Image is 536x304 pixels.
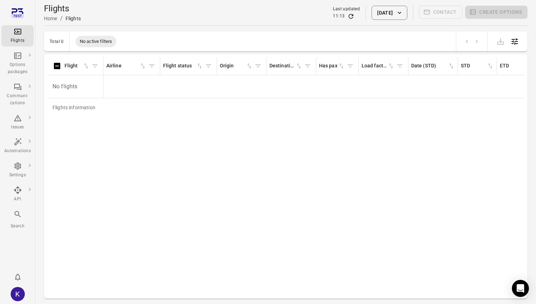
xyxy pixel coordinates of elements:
div: Issues [4,124,31,131]
span: Airline [106,62,146,70]
div: 11:13 [333,13,345,20]
button: Refresh data [347,13,354,20]
span: Date (STD) [411,62,455,70]
button: Search [1,208,34,232]
div: Sort by airline in ascending order [106,62,146,70]
span: Load factor [362,62,395,70]
div: Sort by destination in ascending order [269,62,302,70]
h1: Flights [44,3,81,14]
div: Communi-cations [4,93,31,107]
span: Destination [269,62,302,70]
nav: Breadcrumbs [44,14,81,23]
div: Automations [4,148,31,155]
span: Please make a selection to create an option package [465,6,527,20]
button: kjasva [8,284,28,304]
div: Total 0 [50,39,64,44]
div: Flight status [163,62,196,70]
div: Open Intercom Messenger [512,280,529,297]
div: ETD [500,62,526,70]
div: Search [4,223,31,230]
span: Has pax [319,62,345,70]
nav: pagination navigation [462,37,482,46]
button: Open table configuration [508,34,522,49]
button: Filter by flight [90,61,100,71]
div: API [4,196,31,203]
a: Automations [1,136,34,157]
div: Flights [66,15,81,22]
a: Options packages [1,49,34,78]
div: Sort by flight status in ascending order [163,62,203,70]
div: Sort by has pax in ascending order [319,62,345,70]
div: Flights [4,37,31,44]
div: K [11,287,25,301]
a: Flights [1,25,34,46]
button: Filter by destination [302,61,313,71]
button: Filter by has pax [345,61,356,71]
span: Origin [220,62,253,70]
span: Please make a selection to export [493,38,508,44]
span: Flight [65,62,90,70]
button: Filter by airline [146,61,157,71]
div: Flight [65,62,83,70]
div: Airline [106,62,139,70]
div: Options packages [4,61,31,76]
p: No flights [50,77,100,96]
div: Has pax [319,62,338,70]
div: Settings [4,172,31,179]
span: ETD [500,62,533,70]
li: / [60,14,63,23]
div: Date (STD) [411,62,448,70]
button: Filter by flight status [203,61,214,71]
span: STD [461,62,494,70]
div: Sort by flight in ascending order [65,62,90,70]
div: STD [461,62,487,70]
div: Load factor [362,62,387,70]
div: Sort by ETD in ascending order [500,62,533,70]
div: Flights information [47,98,101,117]
div: Sort by date (STD) in ascending order [411,62,455,70]
div: Sort by STD in ascending order [461,62,494,70]
span: Flight status [163,62,203,70]
a: Issues [1,112,34,133]
a: Communi-cations [1,81,34,109]
button: Filter by load factor [395,61,405,71]
div: Origin [220,62,246,70]
button: Filter by origin [253,61,263,71]
button: [DATE] [372,6,407,20]
span: No active filters [76,38,117,45]
span: Please make a selection to create communications [419,6,463,20]
a: Settings [1,160,34,181]
button: Notifications [11,270,25,284]
div: Sort by origin in ascending order [220,62,253,70]
div: Sort by load factor in ascending order [362,62,395,70]
div: Last updated [333,6,360,13]
a: API [1,184,34,205]
div: Destination [269,62,295,70]
a: Home [44,16,57,21]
